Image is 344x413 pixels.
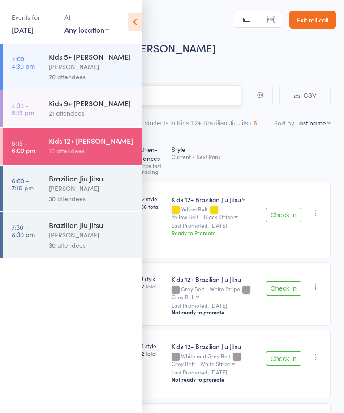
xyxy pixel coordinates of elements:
[139,282,164,290] span: 27 total
[172,369,258,375] small: Last Promoted: [DATE]
[49,194,134,204] div: 30 attendees
[12,139,35,154] time: 5:15 - 6:00 pm
[172,294,195,300] div: Grey Belt
[279,86,331,105] button: CSV
[3,166,142,211] a: 6:00 -7:15 pmBrazilian Jiu Jitsu[PERSON_NAME]30 attendees
[172,275,258,284] div: Kids 12+ Brazilian Jiu Jitsu
[49,220,134,230] div: Brazilian Jiu Jitsu
[266,208,301,222] button: Check in
[172,214,233,219] div: Yellow Belt - Black Stripe
[12,25,34,34] a: [DATE]
[274,118,294,127] label: Sort by
[172,195,241,204] div: Kids 12+ Brazilian Jiu Jitsu
[172,229,258,237] div: Ready to Promote
[172,342,258,351] div: Kids 12+ Brazilian Jiu Jitsu
[139,163,164,174] div: since last grading
[49,61,134,72] div: [PERSON_NAME]
[12,102,34,116] time: 4:30 - 5:15 pm
[49,230,134,240] div: [PERSON_NAME]
[89,40,216,55] span: Kids 12+ [PERSON_NAME]
[139,349,164,357] span: 22 total
[49,240,134,250] div: 30 attendees
[139,195,164,202] span: 42 style
[3,90,142,127] a: 4:30 -5:15 pmKids 9+ [PERSON_NAME]21 attendees
[172,154,258,159] div: Current / Next Rank
[12,224,35,238] time: 7:30 - 8:30 pm
[49,136,134,146] div: Kids 12+ [PERSON_NAME]
[139,202,164,210] span: 106 total
[168,140,262,179] div: Style
[254,120,257,127] div: 6
[172,206,258,219] div: Yellow Belt
[49,146,134,156] div: 16 attendees
[3,44,142,90] a: 4:00 -4:30 pmKids 5+ [PERSON_NAME][PERSON_NAME]20 attendees
[289,11,336,29] a: Exit roll call
[12,55,35,69] time: 4:00 - 4:30 pm
[135,140,168,179] div: Atten­dances
[3,128,142,165] a: 5:15 -6:00 pmKids 12+ [PERSON_NAME]16 attendees
[172,309,258,316] div: Not ready to promote
[12,10,56,25] div: Events for
[49,52,134,61] div: Kids 5+ [PERSON_NAME]
[12,177,34,191] time: 6:00 - 7:15 pm
[49,98,134,108] div: Kids 9+ [PERSON_NAME]
[172,302,258,309] small: Last Promoted: [DATE]
[49,173,134,183] div: Brazilian Jiu Jitsu
[64,10,109,25] div: At
[3,212,142,258] a: 7:30 -8:30 pmBrazilian Jiu Jitsu[PERSON_NAME]30 attendees
[172,376,258,383] div: Not ready to promote
[172,222,258,228] small: Last Promoted: [DATE]
[64,25,109,34] div: Any location
[172,353,258,366] div: White and Grey Belt
[49,72,134,82] div: 20 attendees
[266,351,301,366] button: Check in
[139,275,164,282] span: 13 style
[296,118,326,127] div: Last name
[266,281,301,296] button: Check in
[172,361,231,366] div: Grey Belt - White Stripe
[172,286,258,299] div: Grey Belt - White Stripe
[127,115,257,136] button: Other students in Kids 12+ Brazilian Jiu Jitsu6
[49,108,134,118] div: 21 attendees
[139,342,164,349] span: 16 style
[49,183,134,194] div: [PERSON_NAME]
